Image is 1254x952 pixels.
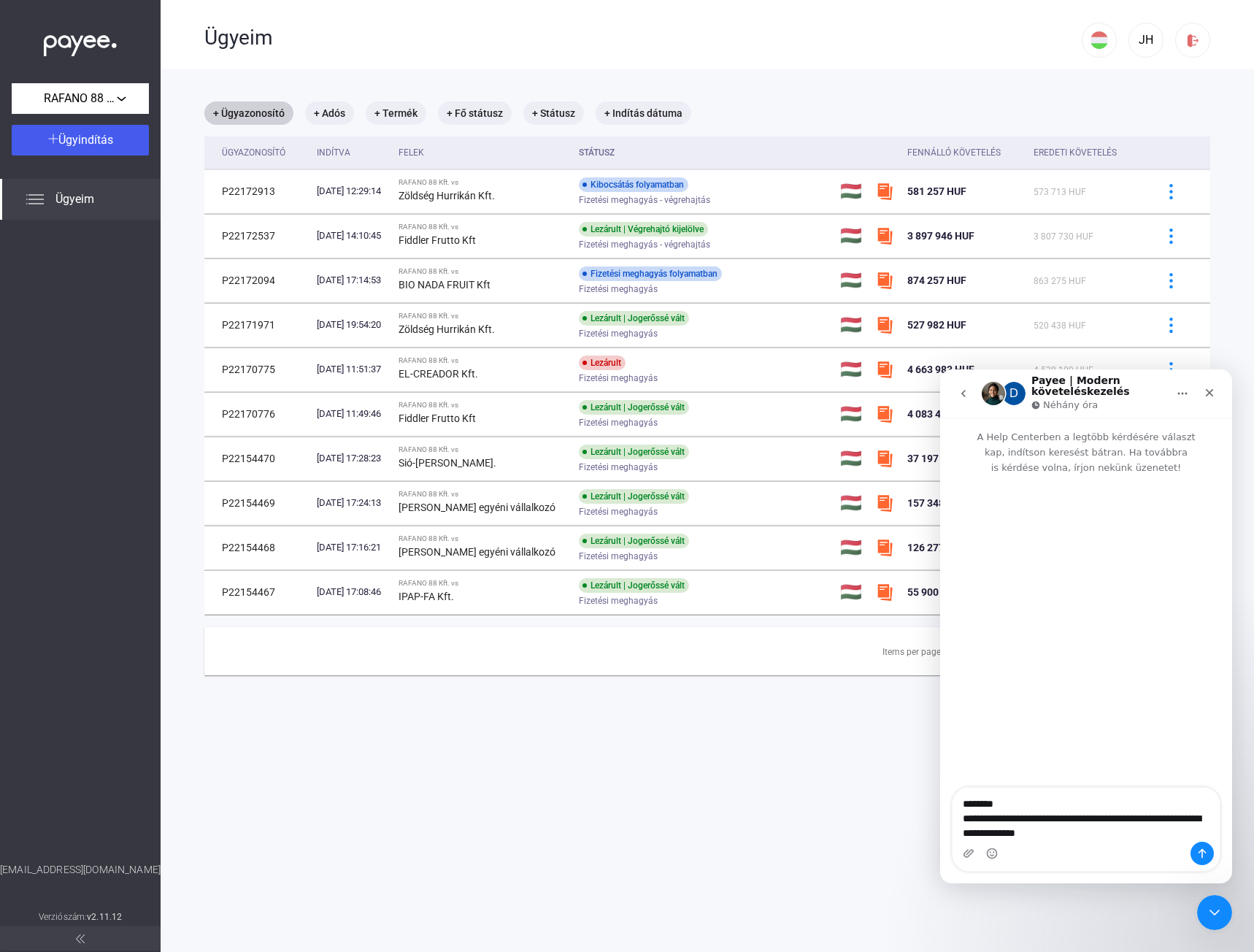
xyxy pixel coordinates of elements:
span: Fizetési meghagyás [579,458,658,476]
td: 🇭🇺 [834,258,870,302]
strong: IPAP-FA Kft. [399,591,454,602]
span: 874 257 HUF [907,275,966,286]
img: szamlazzhu-mini [876,316,893,334]
td: 🇭🇺 [834,303,870,347]
div: Felek [399,144,424,161]
img: szamlazzhu-mini [876,272,893,289]
span: 4 538 109 HUF [1034,365,1093,375]
img: white-payee-white-dot.svg [44,27,117,57]
span: 863 275 HUF [1034,276,1086,286]
div: Ügyeim [204,26,1082,50]
span: Fizetési meghagyás - végrehajtás [579,236,710,253]
td: P22172913 [204,169,311,213]
span: 527 982 HUF [907,319,966,331]
span: Ügyindítás [58,133,113,147]
div: RAFANO 88 Kft. vs [399,267,567,276]
strong: Fiddler Frutto Kft [399,234,476,246]
div: Fennálló követelés [907,144,1001,161]
span: Fizetési meghagyás - végrehajtás [579,191,710,209]
button: more-blue [1155,265,1186,296]
td: P22170775 [204,348,311,391]
span: 55 900 HUF [907,586,961,598]
span: Fizetési meghagyás [579,592,658,610]
div: RAFANO 88 Kft. vs [399,401,567,410]
img: szamlazzhu-mini [876,361,893,378]
span: RAFANO 88 Kft. [44,90,117,107]
td: P22172537 [204,214,311,258]
img: list.svg [26,191,44,208]
img: szamlazzhu-mini [876,183,893,200]
span: Fizetési meghagyás [579,325,658,342]
mat-chip: + Indítás dátuma [596,101,691,125]
div: Lezárult | Jogerőssé vált [579,534,689,548]
button: logout-red [1175,23,1210,58]
img: szamlazzhu-mini [876,450,893,467]
div: Lezárult | Jogerőssé vált [579,578,689,593]
span: 520 438 HUF [1034,320,1086,331]
mat-chip: + Státusz [523,101,584,125]
img: szamlazzhu-mini [876,405,893,423]
strong: BIO NADA FRUIT Kft [399,279,491,291]
span: Fizetési meghagyás [579,548,658,565]
button: JH [1128,23,1163,58]
div: Lezárult | Jogerőssé vált [579,489,689,504]
div: Kibocsátás folyamatban [579,177,688,192]
span: Fizetési meghagyás [579,503,658,521]
img: more-blue [1163,362,1179,377]
span: 37 197 HUF [907,453,961,464]
td: 🇭🇺 [834,570,870,614]
div: Lezárult [579,356,626,370]
div: [DATE] 17:16:21 [317,540,386,555]
strong: Zöldség Hurrikán Kft. [399,323,495,335]
strong: [PERSON_NAME] egyéni vállalkozó [399,546,555,558]
th: Státusz [573,137,834,169]
td: 🇭🇺 [834,348,870,391]
img: more-blue [1163,273,1179,288]
span: 573 713 HUF [1034,187,1086,197]
div: RAFANO 88 Kft. vs [399,312,567,320]
strong: [PERSON_NAME] egyéni vállalkozó [399,502,555,513]
div: [DATE] 14:10:45 [317,229,386,243]
iframe: Intercom live chat [1197,895,1232,930]
button: HU [1082,23,1117,58]
div: Indítva [317,144,350,161]
div: Eredeti követelés [1034,144,1137,161]
div: Lezárult | Jogerőssé vált [579,400,689,415]
div: RAFANO 88 Kft. vs [399,178,567,187]
div: Items per page: [882,643,943,661]
div: [DATE] 11:49:46 [317,407,386,421]
img: szamlazzhu-mini [876,583,893,601]
img: more-blue [1163,184,1179,199]
td: 🇭🇺 [834,214,870,258]
td: 🇭🇺 [834,481,870,525]
td: 🇭🇺 [834,437,870,480]
mat-chip: + Adós [305,101,354,125]
span: 157 348 HUF [907,497,966,509]
mat-chip: + Ügyazonosító [204,101,293,125]
span: Fizetési meghagyás [579,280,658,298]
td: P22154468 [204,526,311,569]
img: logout-red [1185,33,1201,48]
mat-chip: + Termék [366,101,426,125]
td: 🇭🇺 [834,392,870,436]
span: Fizetési meghagyás [579,369,658,387]
td: 🇭🇺 [834,169,870,213]
div: Lezárult | Végrehajtó kijelölve [579,222,708,237]
button: more-blue [1155,220,1186,251]
div: [DATE] 12:29:14 [317,184,386,199]
div: RAFANO 88 Kft. vs [399,445,567,454]
strong: EL-CREADOR Kft. [399,368,478,380]
iframe: Intercom live chat [940,369,1232,883]
div: Felek [399,144,567,161]
td: P22172094 [204,258,311,302]
td: P22170776 [204,392,311,436]
div: [DATE] 17:14:53 [317,273,386,288]
strong: Sió-[PERSON_NAME]. [399,457,496,469]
